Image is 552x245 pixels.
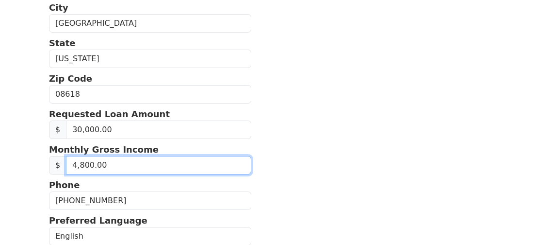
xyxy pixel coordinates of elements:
input: 0.00 [66,156,251,175]
p: Monthly Gross Income [49,143,251,156]
input: Requested Loan Amount [66,121,251,139]
input: City [49,14,251,33]
input: Phone [49,192,251,210]
strong: State [49,38,76,48]
strong: Phone [49,180,80,190]
input: Zip Code [49,85,251,104]
span: $ [49,121,66,139]
strong: Zip Code [49,73,92,84]
strong: City [49,2,68,13]
span: $ [49,156,66,175]
strong: Requested Loan Amount [49,109,170,119]
strong: Preferred Language [49,215,147,226]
